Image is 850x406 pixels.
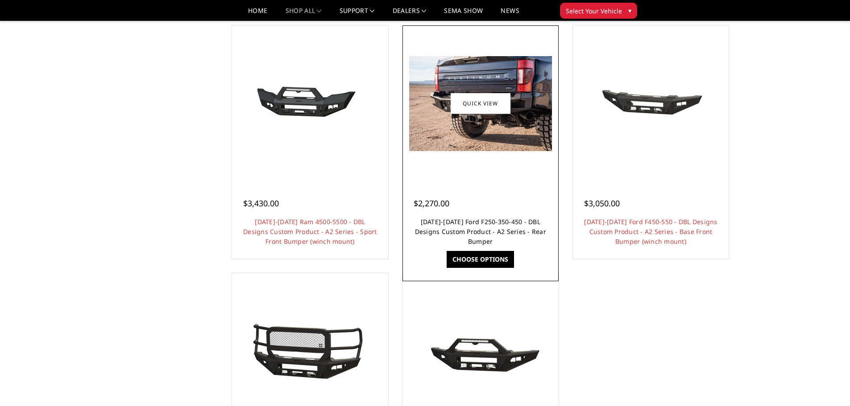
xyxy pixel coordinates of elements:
a: [DATE]-[DATE] Ford F450-550 - DBL Designs Custom Product - A2 Series - Base Front Bumper (winch m... [584,217,717,246]
span: Select Your Vehicle [566,6,622,16]
a: 2019-2025 Ram 4500-5500 - DBL Designs Custom Product - A2 Series - Sport Front Bumper (winch mount) [234,28,386,179]
img: 2023-2025 Ford F250-350-450 - DBL Designs Custom Product - A2 Series - Rear Bumper [409,56,552,151]
a: 2023-2025 Ford F450-550 - DBL Designs Custom Product - A2 Series - Base Front Bumper (winch mount... [575,28,727,179]
iframe: Chat Widget [805,363,850,406]
a: News [501,8,519,21]
span: $2,270.00 [414,198,449,209]
img: 2023-2025 Ford F450-550 - DBL Designs Custom Product - A2 Series - Sport Front Bumper (winch mount) [409,317,552,385]
span: $3,430.00 [243,198,279,209]
a: Quick view [451,93,510,114]
a: Support [340,8,375,21]
span: $3,050.00 [584,198,620,209]
a: Choose Options [447,251,514,268]
a: Dealers [393,8,427,21]
img: 2019-2025 Ram 4500-5500 - DBL Designs Custom Product - A2 Series - Sport Front Bumper (winch mount) [239,70,381,137]
span: ▾ [628,6,631,15]
button: Select Your Vehicle [560,3,637,19]
a: shop all [286,8,322,21]
a: 2023-2025 Ford F250-350-450 - DBL Designs Custom Product - A2 Series - Rear Bumper 2023-2025 Ford... [405,28,556,179]
a: [DATE]-[DATE] Ram 4500-5500 - DBL Designs Custom Product - A2 Series - Sport Front Bumper (winch ... [243,217,377,246]
a: SEMA Show [444,8,483,21]
a: Home [248,8,267,21]
a: [DATE]-[DATE] Ford F250-350-450 - DBL Designs Custom Product - A2 Series - Rear Bumper [415,217,546,246]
